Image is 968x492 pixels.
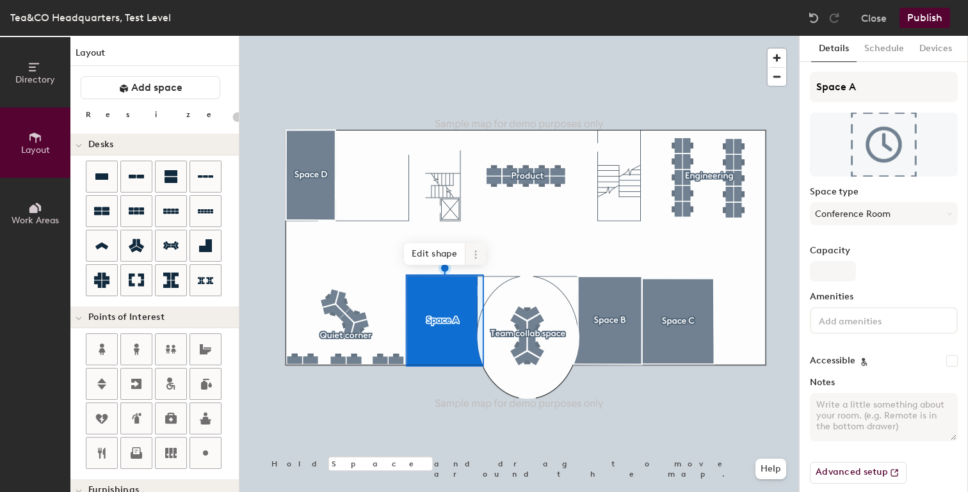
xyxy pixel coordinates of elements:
button: Conference Room [810,202,958,225]
label: Space type [810,187,958,197]
button: Add space [81,76,220,99]
button: Details [811,36,857,62]
label: Capacity [810,246,958,256]
img: Undo [807,12,820,24]
span: Directory [15,74,55,85]
div: Tea&CO Headquarters, Test Level [10,10,171,26]
h1: Layout [70,46,239,66]
span: Points of Interest [88,312,165,322]
img: Redo [828,12,841,24]
span: Add space [131,81,182,94]
span: Layout [21,145,50,155]
button: Schedule [857,36,912,62]
img: The space named Space A [810,113,958,177]
button: Devices [912,36,960,62]
button: Help [755,459,786,479]
button: Advanced setup [810,462,907,484]
input: Add amenities [816,312,932,328]
button: Close [861,8,887,28]
label: Accessible [810,356,855,366]
button: Publish [899,8,950,28]
label: Amenities [810,292,958,302]
label: Notes [810,377,958,388]
span: Edit shape [404,243,465,265]
span: Work Areas [12,215,59,226]
span: Desks [88,139,113,150]
div: Resize [86,109,227,120]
